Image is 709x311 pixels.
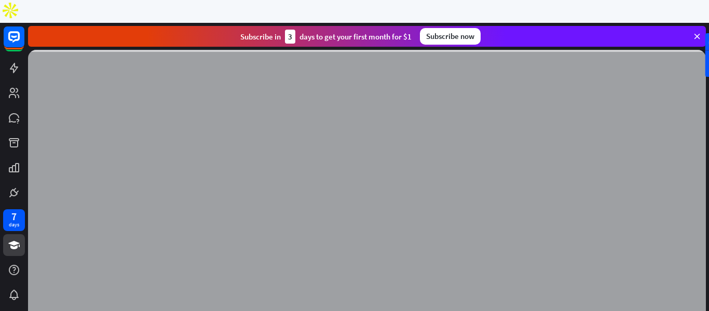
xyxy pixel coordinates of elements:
div: 7 [11,212,17,221]
div: Subscribe in days to get your first month for $1 [240,30,412,44]
div: 3 [285,30,295,44]
div: Subscribe now [420,28,481,45]
a: 7 days [3,209,25,231]
div: days [9,221,19,228]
